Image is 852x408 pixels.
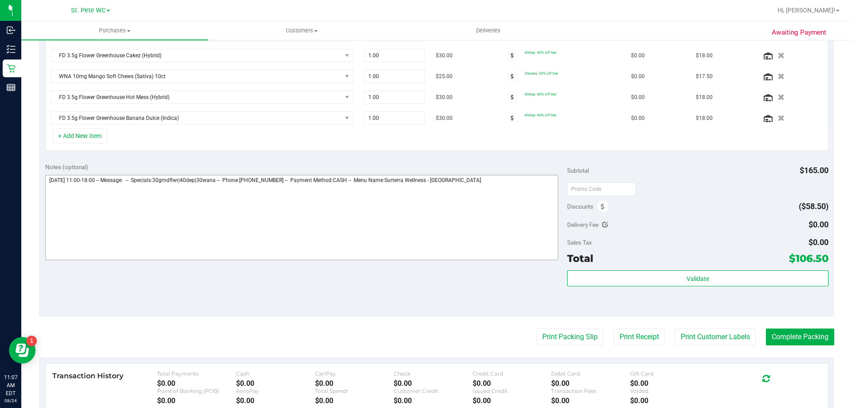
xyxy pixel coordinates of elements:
span: Subtotal [567,167,589,174]
div: Check [394,370,473,377]
div: Total Spendr [315,388,394,394]
p: 11:07 AM EDT [4,373,17,397]
span: $30.00 [436,51,453,60]
span: Customers [209,27,394,35]
span: $0.00 [809,238,828,247]
div: Cash [236,370,315,377]
span: Total [567,252,593,265]
inline-svg: Reports [7,83,16,92]
span: NO DATA FOUND [51,70,353,83]
div: Debit Card [551,370,630,377]
span: Sales Tax [567,239,592,246]
i: Edit Delivery Fee [602,222,608,228]
span: $0.00 [809,220,828,229]
div: $0.00 [315,396,394,405]
span: Validate [686,275,709,282]
div: $0.00 [157,379,236,388]
inline-svg: Retail [7,64,16,73]
a: Deliveries [395,21,582,40]
span: Notes (optional) [45,163,88,170]
span: NO DATA FOUND [51,49,353,62]
button: Print Packing Slip [536,329,603,345]
inline-svg: Inbound [7,26,16,35]
div: $0.00 [394,396,473,405]
div: $0.00 [551,396,630,405]
span: $0.00 [631,51,645,60]
span: Hi, [PERSON_NAME]! [777,7,835,14]
span: $0.00 [631,93,645,102]
span: $30.00 [436,93,453,102]
div: Credit Card [473,370,552,377]
div: $0.00 [473,379,552,388]
div: Gift Card [630,370,709,377]
input: Promo Code [567,182,636,196]
button: Complete Packing [766,329,834,345]
iframe: Resource center unread badge [26,336,37,346]
div: $0.00 [157,396,236,405]
span: ($58.50) [799,202,828,211]
span: FD 3.5g Flower Greenhouse Banana Dulce (Indica) [51,112,342,124]
span: $25.00 [436,72,453,81]
span: Discounts [567,198,593,214]
span: $18.00 [696,93,713,102]
p: 08/24 [4,397,17,404]
div: $0.00 [236,379,315,388]
input: 1.00 [364,91,425,103]
span: $17.50 [696,72,713,81]
span: Purchases [21,27,208,35]
button: + Add New Item [52,128,107,143]
span: NO DATA FOUND [51,111,353,125]
span: Awaiting Payment [772,28,826,38]
input: 1.00 [364,49,425,62]
div: $0.00 [551,379,630,388]
button: Print Receipt [614,329,665,345]
input: 1.00 [364,112,425,124]
input: 1.00 [364,70,425,83]
span: 40dep: 40% off line [525,113,556,117]
div: AeroPay [236,388,315,394]
span: $18.00 [696,114,713,123]
span: $165.00 [800,166,828,175]
span: 30wana: 30% off line [525,71,558,75]
span: FD 3.5g Flower Greenhouse Cakez (Hybrid) [51,49,342,62]
div: Transaction Fees [551,388,630,394]
div: $0.00 [630,379,709,388]
div: Customer Credit [394,388,473,394]
div: $0.00 [236,396,315,405]
span: NO DATA FOUND [51,91,353,104]
span: $0.00 [631,114,645,123]
button: Print Customer Labels [675,329,756,345]
span: 40dep: 40% off line [525,50,556,55]
span: 40dep: 40% off line [525,92,556,96]
span: $106.50 [789,252,828,265]
inline-svg: Inventory [7,45,16,54]
div: $0.00 [394,379,473,388]
button: Validate [567,270,828,286]
div: $0.00 [315,379,394,388]
span: St. Pete WC [71,7,106,14]
iframe: Resource center [9,337,35,364]
span: $0.00 [631,72,645,81]
div: Issued Credit [473,388,552,394]
div: Voided [630,388,709,394]
div: Point of Banking (POB) [157,388,236,394]
div: Total Payments [157,370,236,377]
div: $0.00 [630,396,709,405]
span: Delivery Fee [567,221,599,228]
a: Customers [208,21,395,40]
span: $30.00 [436,114,453,123]
span: WNA 10mg Mango Soft Chews (Sativa) 10ct [51,70,342,83]
span: FD 3.5g Flower Greenhouse Hot Mess (Hybrid) [51,91,342,103]
div: CanPay [315,370,394,377]
a: Purchases [21,21,208,40]
span: Deliveries [464,27,513,35]
span: $18.00 [696,51,713,60]
div: $0.00 [473,396,552,405]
